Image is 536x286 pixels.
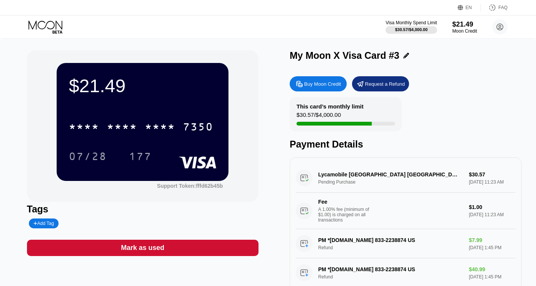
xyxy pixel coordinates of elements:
div: Fee [318,199,371,205]
div: 07/28 [69,151,107,163]
div: $21.49Moon Credit [452,20,477,34]
div: Request a Refund [365,81,405,87]
div: Visa Monthly Spend Limit [385,20,437,25]
div: Support Token: fffd62b45b [157,183,223,189]
div: FAQ [481,4,507,11]
div: This card’s monthly limit [297,103,363,110]
div: $30.57 / $4,000.00 [297,112,341,122]
div: 7350 [183,122,213,134]
div: Mark as used [121,244,164,252]
div: Buy Moon Credit [290,76,347,91]
div: FeeA 1.00% fee (minimum of $1.00) is charged on all transactions$1.00[DATE] 11:23 AM [296,193,515,229]
div: 07/28 [63,147,113,166]
div: Request a Refund [352,76,409,91]
div: A 1.00% fee (minimum of $1.00) is charged on all transactions [318,207,375,223]
div: My Moon X Visa Card #3 [290,50,400,61]
div: [DATE] 11:23 AM [469,212,515,217]
div: Visa Monthly Spend Limit$30.57/$4,000.00 [385,20,437,34]
div: Moon Credit [452,28,477,34]
div: EN [466,5,472,10]
div: Add Tag [29,218,59,228]
div: $21.49 [452,20,477,28]
div: $30.57 / $4,000.00 [395,27,428,32]
div: Add Tag [33,221,54,226]
div: 177 [129,151,152,163]
div: $1.00 [469,204,515,210]
div: Tags [27,204,259,215]
div: EN [458,4,481,11]
div: Buy Moon Credit [304,81,341,87]
div: FAQ [498,5,507,10]
div: $21.49 [69,75,216,96]
div: Mark as used [27,240,259,256]
div: Payment Details [290,139,522,150]
div: Support Token:fffd62b45b [157,183,223,189]
div: 177 [123,147,157,166]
